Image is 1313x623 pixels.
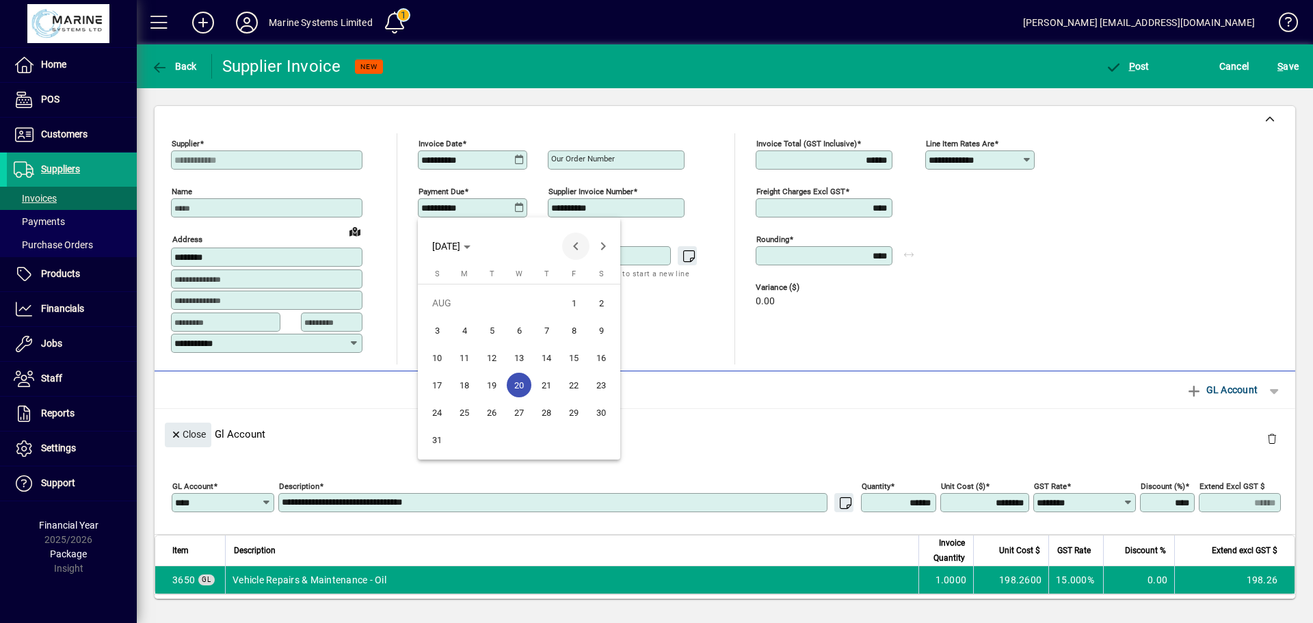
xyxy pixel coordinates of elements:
[587,371,615,399] button: Sat Aug 23 2025
[423,371,451,399] button: Sun Aug 17 2025
[561,373,586,397] span: 22
[561,345,586,370] span: 15
[589,400,613,425] span: 30
[560,317,587,344] button: Fri Aug 08 2025
[427,234,476,259] button: Choose month and year
[435,269,440,278] span: S
[425,427,449,452] span: 31
[423,317,451,344] button: Sun Aug 03 2025
[423,344,451,371] button: Sun Aug 10 2025
[589,373,613,397] span: 23
[451,344,478,371] button: Mon Aug 11 2025
[561,400,586,425] span: 29
[534,318,559,343] span: 7
[560,289,587,317] button: Fri Aug 01 2025
[451,317,478,344] button: Mon Aug 04 2025
[587,317,615,344] button: Sat Aug 09 2025
[452,318,477,343] span: 4
[479,345,504,370] span: 12
[534,373,559,397] span: 21
[479,373,504,397] span: 19
[479,400,504,425] span: 26
[533,317,560,344] button: Thu Aug 07 2025
[516,269,522,278] span: W
[478,371,505,399] button: Tue Aug 19 2025
[461,269,468,278] span: M
[544,269,549,278] span: T
[478,344,505,371] button: Tue Aug 12 2025
[452,345,477,370] span: 11
[534,400,559,425] span: 28
[589,291,613,315] span: 2
[561,291,586,315] span: 1
[562,233,589,260] button: Previous month
[425,373,449,397] span: 17
[490,269,494,278] span: T
[505,317,533,344] button: Wed Aug 06 2025
[507,318,531,343] span: 6
[589,318,613,343] span: 9
[425,318,449,343] span: 3
[507,373,531,397] span: 20
[423,426,451,453] button: Sun Aug 31 2025
[505,399,533,426] button: Wed Aug 27 2025
[561,318,586,343] span: 8
[587,344,615,371] button: Sat Aug 16 2025
[451,371,478,399] button: Mon Aug 18 2025
[534,345,559,370] span: 14
[452,400,477,425] span: 25
[533,371,560,399] button: Thu Aug 21 2025
[425,400,449,425] span: 24
[587,399,615,426] button: Sat Aug 30 2025
[589,233,617,260] button: Next month
[451,399,478,426] button: Mon Aug 25 2025
[432,241,460,252] span: [DATE]
[560,344,587,371] button: Fri Aug 15 2025
[425,345,449,370] span: 10
[478,399,505,426] button: Tue Aug 26 2025
[505,344,533,371] button: Wed Aug 13 2025
[507,400,531,425] span: 27
[423,289,560,317] td: AUG
[505,371,533,399] button: Wed Aug 20 2025
[452,373,477,397] span: 18
[533,399,560,426] button: Thu Aug 28 2025
[479,318,504,343] span: 5
[560,399,587,426] button: Fri Aug 29 2025
[589,345,613,370] span: 16
[533,344,560,371] button: Thu Aug 14 2025
[507,345,531,370] span: 13
[599,269,604,278] span: S
[572,269,576,278] span: F
[560,371,587,399] button: Fri Aug 22 2025
[587,289,615,317] button: Sat Aug 02 2025
[478,317,505,344] button: Tue Aug 05 2025
[423,399,451,426] button: Sun Aug 24 2025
